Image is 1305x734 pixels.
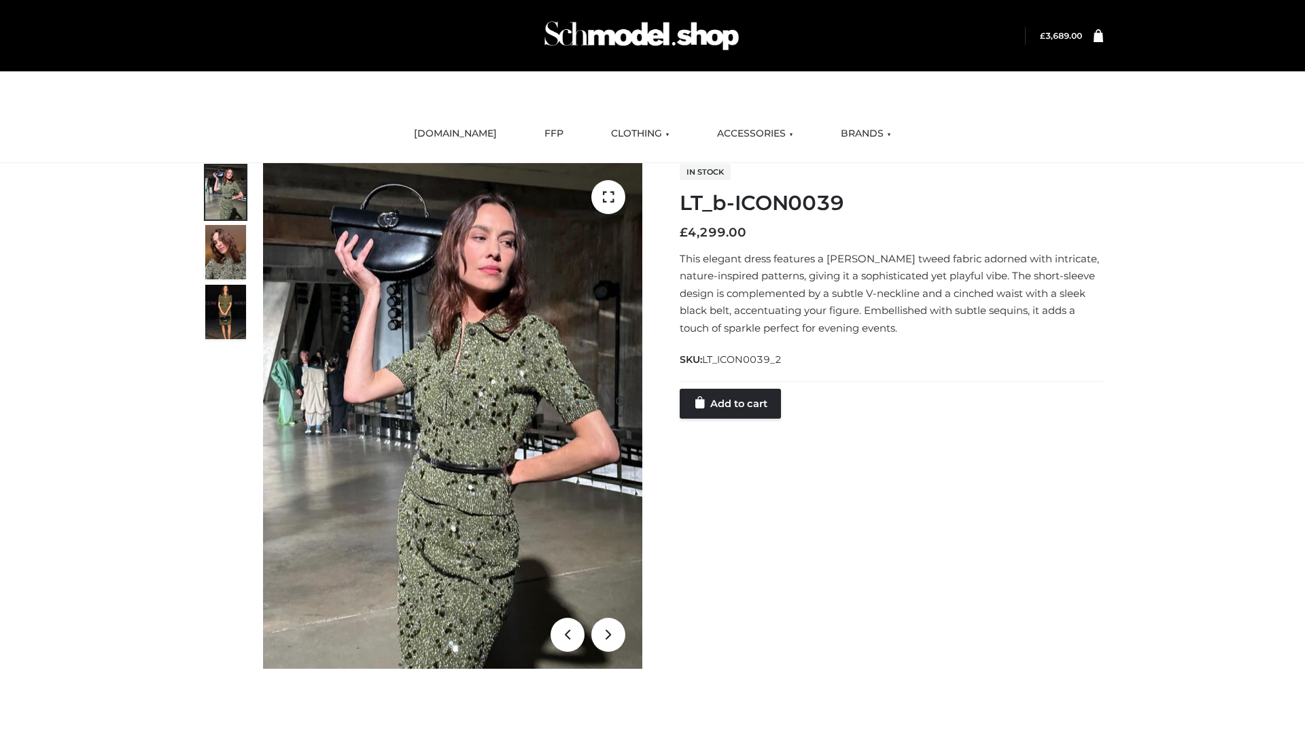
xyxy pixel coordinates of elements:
[263,163,642,669] img: LT_b-ICON0039
[831,119,901,149] a: BRANDS
[680,225,746,240] bdi: 4,299.00
[205,165,246,220] img: Screenshot-2024-10-29-at-6.59.56%E2%80%AFPM.jpg
[1040,31,1082,41] a: £3,689.00
[534,119,574,149] a: FFP
[680,250,1103,337] p: This elegant dress features a [PERSON_NAME] tweed fabric adorned with intricate, nature-inspired ...
[404,119,507,149] a: [DOMAIN_NAME]
[680,191,1103,215] h1: LT_b-ICON0039
[680,225,688,240] span: £
[680,389,781,419] a: Add to cart
[680,351,783,368] span: SKU:
[707,119,803,149] a: ACCESSORIES
[205,225,246,279] img: Screenshot-2024-10-29-at-7.00.03%E2%80%AFPM.jpg
[680,164,731,180] span: In stock
[1040,31,1082,41] bdi: 3,689.00
[702,353,782,366] span: LT_ICON0039_2
[1040,31,1045,41] span: £
[601,119,680,149] a: CLOTHING
[540,9,744,63] img: Schmodel Admin 964
[205,285,246,339] img: Screenshot-2024-10-29-at-7.00.09%E2%80%AFPM.jpg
